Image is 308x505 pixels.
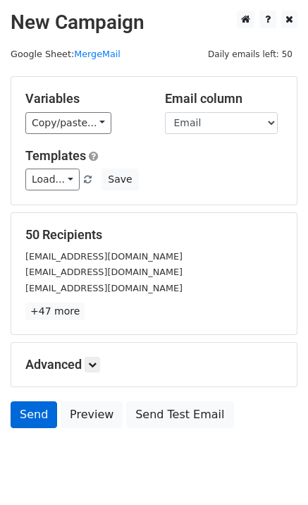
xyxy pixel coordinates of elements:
[74,49,121,59] a: MergeMail
[126,401,233,428] a: Send Test Email
[11,11,297,35] h2: New Campaign
[25,303,85,320] a: +47 more
[101,169,138,190] button: Save
[165,91,283,107] h5: Email column
[25,112,111,134] a: Copy/paste...
[61,401,123,428] a: Preview
[25,267,183,277] small: [EMAIL_ADDRESS][DOMAIN_NAME]
[25,91,144,107] h5: Variables
[11,401,57,428] a: Send
[25,251,183,262] small: [EMAIL_ADDRESS][DOMAIN_NAME]
[11,49,121,59] small: Google Sheet:
[203,49,297,59] a: Daily emails left: 50
[25,169,80,190] a: Load...
[203,47,297,62] span: Daily emails left: 50
[25,357,283,372] h5: Advanced
[25,227,283,243] h5: 50 Recipients
[25,283,183,293] small: [EMAIL_ADDRESS][DOMAIN_NAME]
[25,148,86,163] a: Templates
[238,437,308,505] iframe: Chat Widget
